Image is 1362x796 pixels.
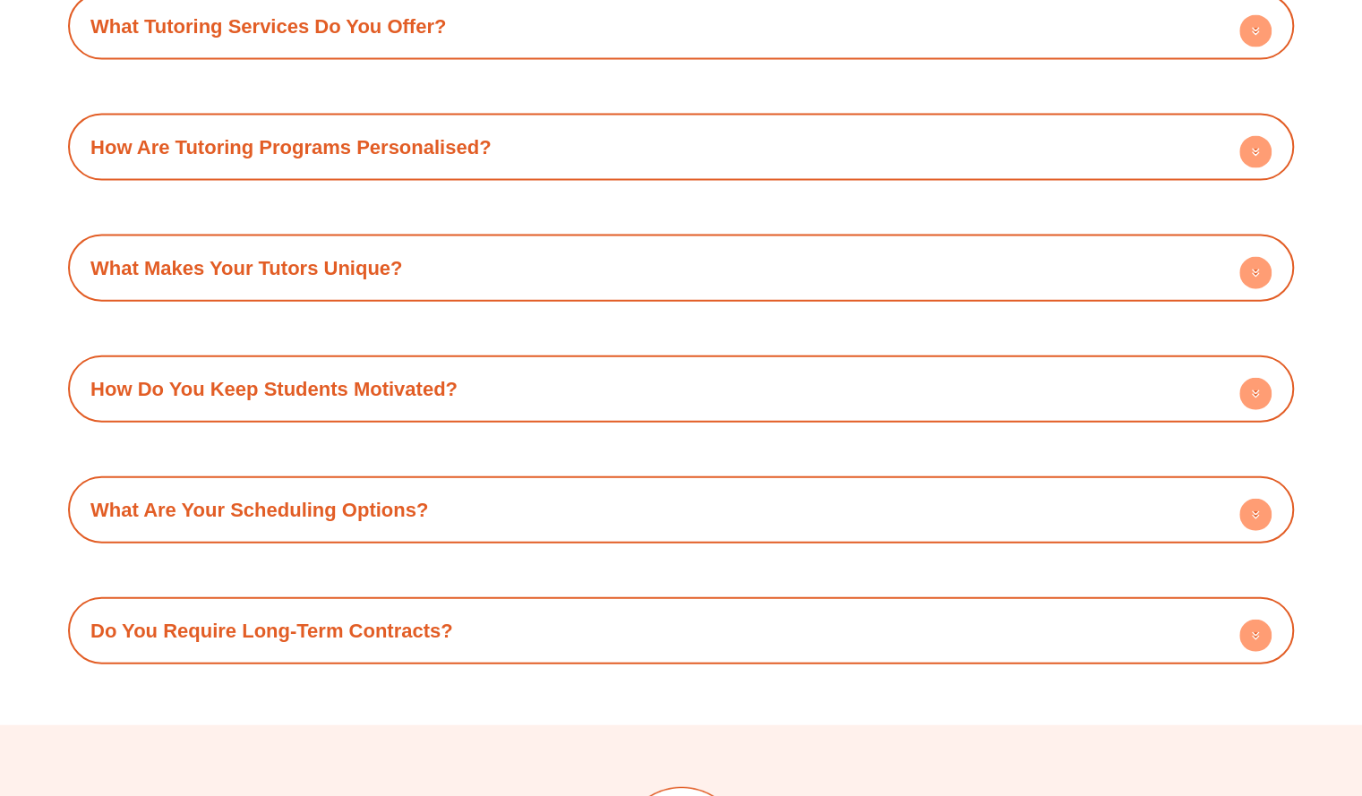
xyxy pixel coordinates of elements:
h4: How Do You Keep Students Motivated? [77,364,1285,414]
a: What Are Your Scheduling Options? [90,499,428,521]
a: How Do You Keep Students Motivated? [90,378,458,400]
a: How Are Tutoring Programs Personalised? [90,136,491,158]
h4: Do You Require Long-Term Contracts? [77,606,1285,655]
h4: What Makes Your Tutors Unique? [77,244,1285,293]
a: What Tutoring Services Do You Offer? [90,15,446,38]
a: Do You Require Long-Term Contracts? [90,620,453,642]
h4: What Tutoring Services Do You Offer? [77,2,1285,51]
a: What Makes Your Tutors Unique? [90,257,402,279]
iframe: Chat Widget [1064,594,1362,796]
h4: What Are Your Scheduling Options? [77,485,1285,535]
h4: How Are Tutoring Programs Personalised? [77,123,1285,172]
